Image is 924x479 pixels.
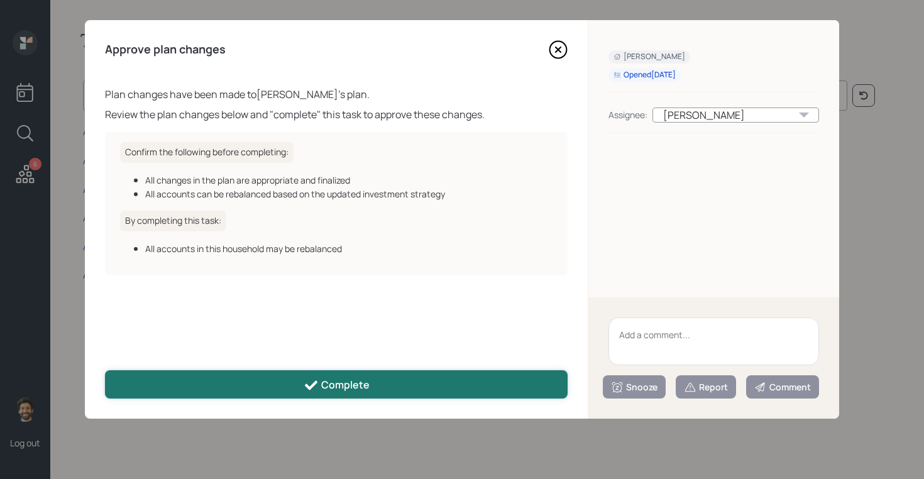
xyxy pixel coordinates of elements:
[603,375,666,399] button: Snooze
[754,381,811,394] div: Comment
[676,375,736,399] button: Report
[652,107,819,123] div: [PERSON_NAME]
[145,173,553,187] div: All changes in the plan are appropriate and finalized
[105,370,568,399] button: Complete
[608,108,647,121] div: Assignee:
[684,381,728,394] div: Report
[145,242,553,255] div: All accounts in this household may be rebalanced
[105,107,568,122] div: Review the plan changes below and "complete" this task to approve these changes.
[120,211,226,231] h6: By completing this task:
[613,52,685,62] div: [PERSON_NAME]
[746,375,819,399] button: Comment
[611,381,657,394] div: Snooze
[304,378,370,393] div: Complete
[145,187,553,201] div: All accounts can be rebalanced based on the updated investment strategy
[120,142,294,163] h6: Confirm the following before completing:
[613,70,676,80] div: Opened [DATE]
[105,43,226,57] h4: Approve plan changes
[105,87,568,102] div: Plan changes have been made to [PERSON_NAME] 's plan.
